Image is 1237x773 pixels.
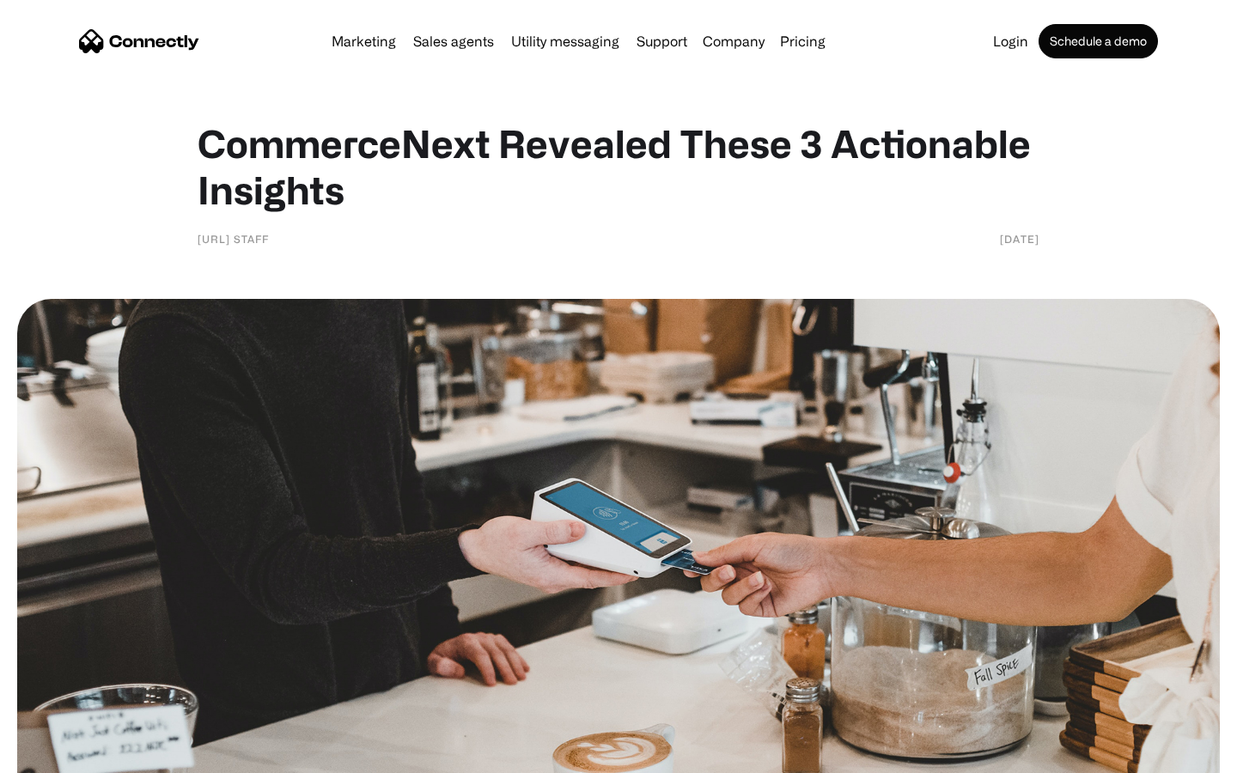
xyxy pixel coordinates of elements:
[986,34,1035,48] a: Login
[34,743,103,767] ul: Language list
[1039,24,1158,58] a: Schedule a demo
[504,34,626,48] a: Utility messaging
[406,34,501,48] a: Sales agents
[630,34,694,48] a: Support
[198,120,1039,213] h1: CommerceNext Revealed These 3 Actionable Insights
[325,34,403,48] a: Marketing
[1000,230,1039,247] div: [DATE]
[198,230,269,247] div: [URL] Staff
[703,29,765,53] div: Company
[17,743,103,767] aside: Language selected: English
[773,34,832,48] a: Pricing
